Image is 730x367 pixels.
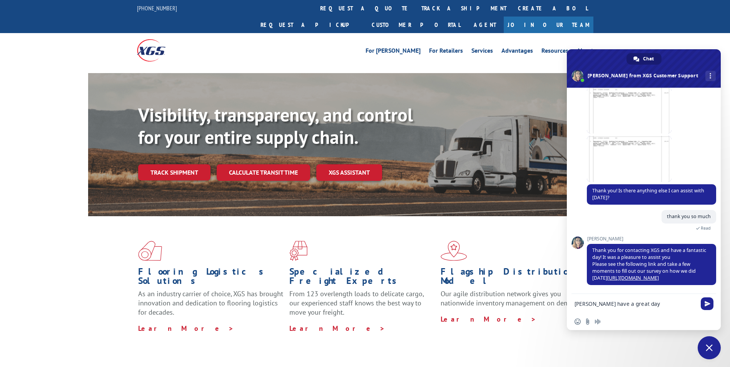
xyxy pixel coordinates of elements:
a: Calculate transit time [217,164,310,181]
h1: Flooring Logistics Solutions [138,267,284,289]
a: Agent [466,17,504,33]
h1: Specialized Freight Experts [289,267,435,289]
span: Thank you for contacting XGS and have a fantastic day! It was a pleasure to assist you Please see... [592,247,706,281]
a: Resources [541,48,568,56]
div: More channels [705,71,716,81]
a: [PHONE_NUMBER] [137,4,177,12]
span: Read [701,225,711,231]
span: Insert an emoji [575,319,581,325]
a: For Retailers [429,48,463,56]
span: Chat [643,53,654,65]
a: Customer Portal [366,17,466,33]
span: Send a file [585,319,591,325]
div: Chat [626,53,662,65]
p: From 123 overlength loads to delicate cargo, our experienced staff knows the best way to move you... [289,289,435,324]
a: Learn More > [289,324,385,333]
span: [PERSON_NAME] [587,236,716,242]
a: About [577,48,593,56]
b: Visibility, transparency, and control for your entire supply chain. [138,103,413,149]
a: Track shipment [138,164,210,180]
a: [URL][DOMAIN_NAME] [607,275,659,281]
h1: Flagship Distribution Model [441,267,586,289]
a: Advantages [501,48,533,56]
a: Services [471,48,493,56]
a: XGS ASSISTANT [316,164,382,181]
a: Learn More > [441,315,536,324]
a: Join Our Team [504,17,593,33]
img: xgs-icon-flagship-distribution-model-red [441,241,467,261]
span: thank you so much [667,213,711,220]
span: Thank you! Is there anything else I can assist with [DATE]? [592,187,704,201]
a: Request a pickup [255,17,366,33]
img: xgs-icon-focused-on-flooring-red [289,241,307,261]
img: xgs-icon-total-supply-chain-intelligence-red [138,241,162,261]
a: For [PERSON_NAME] [366,48,421,56]
span: Audio message [595,319,601,325]
span: Our agile distribution network gives you nationwide inventory management on demand. [441,289,582,307]
a: Learn More > [138,324,234,333]
textarea: Compose your message... [575,300,696,307]
span: Send [701,297,713,310]
span: As an industry carrier of choice, XGS has brought innovation and dedication to flooring logistics... [138,289,283,317]
div: Close chat [698,336,721,359]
